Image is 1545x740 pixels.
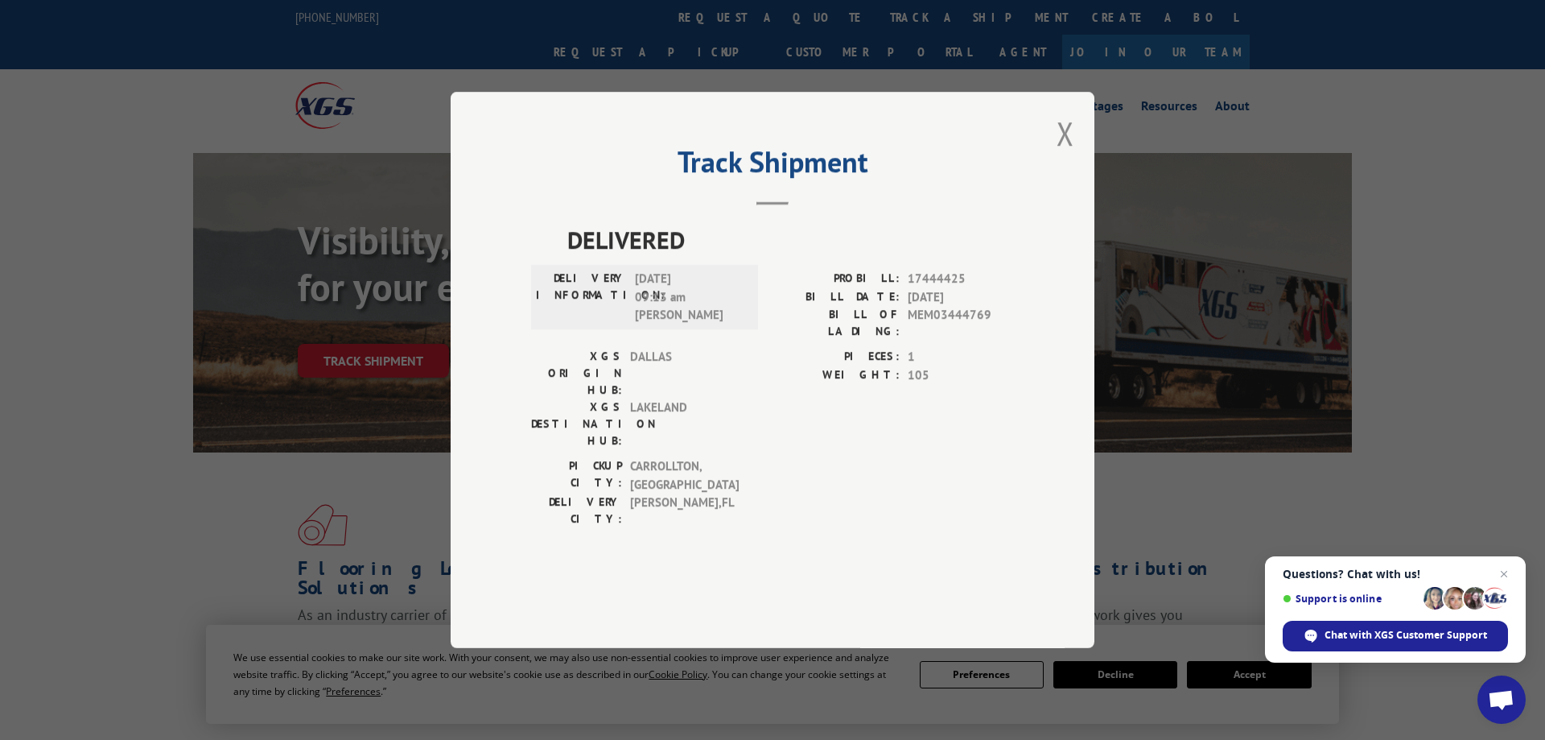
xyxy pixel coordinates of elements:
[772,306,900,340] label: BILL OF LADING:
[908,348,1014,366] span: 1
[630,399,739,449] span: LAKELAND
[531,399,622,449] label: XGS DESTINATION HUB:
[536,270,627,325] label: DELIVERY INFORMATION:
[531,348,622,399] label: XGS ORIGIN HUB:
[1283,568,1508,581] span: Questions? Chat with us!
[1057,112,1074,155] button: Close modal
[772,366,900,385] label: WEIGHT:
[1283,593,1418,605] span: Support is online
[567,221,1014,258] span: DELIVERED
[531,457,622,494] label: PICKUP CITY:
[772,270,900,288] label: PROBILL:
[635,270,744,325] span: [DATE] 09:13 am [PERSON_NAME]
[630,494,739,527] span: [PERSON_NAME] , FL
[772,348,900,366] label: PIECES:
[1494,564,1514,584] span: Close chat
[772,288,900,307] label: BILL DATE:
[630,348,739,399] span: DALLAS
[908,288,1014,307] span: [DATE]
[908,270,1014,288] span: 17444425
[1283,621,1508,651] div: Chat with XGS Customer Support
[908,366,1014,385] span: 105
[908,306,1014,340] span: MEM03444769
[531,494,622,527] label: DELIVERY CITY:
[1477,676,1526,724] div: Open chat
[630,457,739,494] span: CARROLLTON , [GEOGRAPHIC_DATA]
[531,151,1014,181] h2: Track Shipment
[1325,628,1487,643] span: Chat with XGS Customer Support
